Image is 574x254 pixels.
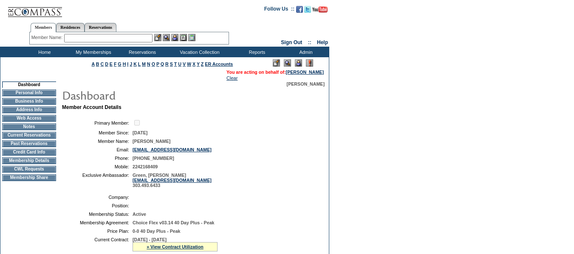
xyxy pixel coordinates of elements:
a: A [92,61,95,67]
img: View [163,34,170,41]
a: N [147,61,150,67]
a: L [138,61,141,67]
td: Phone: [65,156,129,161]
img: Follow us on Twitter [304,6,311,13]
td: Vacation Collection [166,47,232,57]
td: Address Info [2,106,56,113]
a: R [165,61,169,67]
td: Business Info [2,98,56,105]
a: Y [197,61,200,67]
a: Become our fan on Facebook [296,8,303,14]
a: Residences [56,23,85,32]
a: Help [317,39,328,45]
img: Reservations [180,34,187,41]
td: Notes [2,123,56,130]
td: Admin [280,47,329,57]
td: Membership Agreement: [65,220,129,225]
img: Impersonate [171,34,178,41]
span: Green, [PERSON_NAME] 303.493.6433 [133,173,212,188]
a: P [156,61,159,67]
span: Active [133,212,146,217]
a: Q [161,61,164,67]
a: F [114,61,117,67]
a: C [100,61,104,67]
a: G [118,61,121,67]
td: Membership Details [2,157,56,164]
a: V [183,61,186,67]
a: I [127,61,128,67]
a: [EMAIL_ADDRESS][DOMAIN_NAME] [133,178,212,183]
td: Email: [65,147,129,152]
span: 0-0 40 Day Plus - Peak [133,229,181,234]
div: Member Name: [31,34,64,41]
td: Reports [232,47,280,57]
td: Primary Member: [65,119,129,127]
img: b_edit.gif [154,34,161,41]
a: B [96,61,99,67]
a: » View Contract Utilization [147,244,204,249]
td: Current Reservations [2,132,56,139]
a: [PERSON_NAME] [286,70,324,75]
span: Choice Flex v03.14 40 Day Plus - Peak [133,220,215,225]
span: [PERSON_NAME] [133,139,170,144]
a: K [133,61,137,67]
td: My Memberships [68,47,117,57]
a: S [170,61,173,67]
td: Personal Info [2,89,56,96]
a: X [192,61,195,67]
span: [DATE] [133,130,147,135]
td: Home [19,47,68,57]
a: [EMAIL_ADDRESS][DOMAIN_NAME] [133,147,212,152]
span: [DATE] - [DATE] [133,237,167,242]
a: E [110,61,113,67]
a: Sign Out [281,39,302,45]
td: Current Contract: [65,237,129,251]
img: Subscribe to our YouTube Channel [312,6,328,13]
a: O [152,61,155,67]
td: Mobile: [65,164,129,169]
td: Membership Share [2,174,56,181]
td: Past Reservations [2,140,56,147]
img: Impersonate [295,59,302,67]
td: Company: [65,195,129,200]
span: [PERSON_NAME] [287,81,325,87]
span: You are acting on behalf of: [226,70,324,75]
a: D [105,61,108,67]
td: Dashboard [2,81,56,88]
a: Members [31,23,57,32]
b: Member Account Details [62,104,122,110]
span: [PHONE_NUMBER] [133,156,174,161]
a: Subscribe to our YouTube Channel [312,8,328,14]
a: Clear [226,75,238,81]
td: Membership Status: [65,212,129,217]
a: M [142,61,146,67]
a: Follow us on Twitter [304,8,311,14]
img: Edit Mode [273,59,280,67]
td: Follow Us :: [264,5,294,15]
img: View Mode [284,59,291,67]
img: Log Concern/Member Elevation [306,59,313,67]
span: :: [308,39,311,45]
a: ER Accounts [205,61,233,67]
td: Member Name: [65,139,129,144]
a: W [187,61,191,67]
a: Z [201,61,204,67]
td: CWL Requests [2,166,56,173]
a: U [178,61,181,67]
a: J [130,61,132,67]
img: pgTtlDashboard.gif [62,87,232,103]
td: Position: [65,203,129,208]
img: b_calculator.gif [188,34,195,41]
a: H [123,61,126,67]
td: Credit Card Info [2,149,56,156]
td: Exclusive Ambassador: [65,173,129,188]
td: Reservations [117,47,166,57]
td: Web Access [2,115,56,122]
a: Reservations [85,23,116,32]
span: 2242168409 [133,164,158,169]
td: Price Plan: [65,229,129,234]
img: Become our fan on Facebook [296,6,303,13]
a: T [174,61,177,67]
td: Member Since: [65,130,129,135]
